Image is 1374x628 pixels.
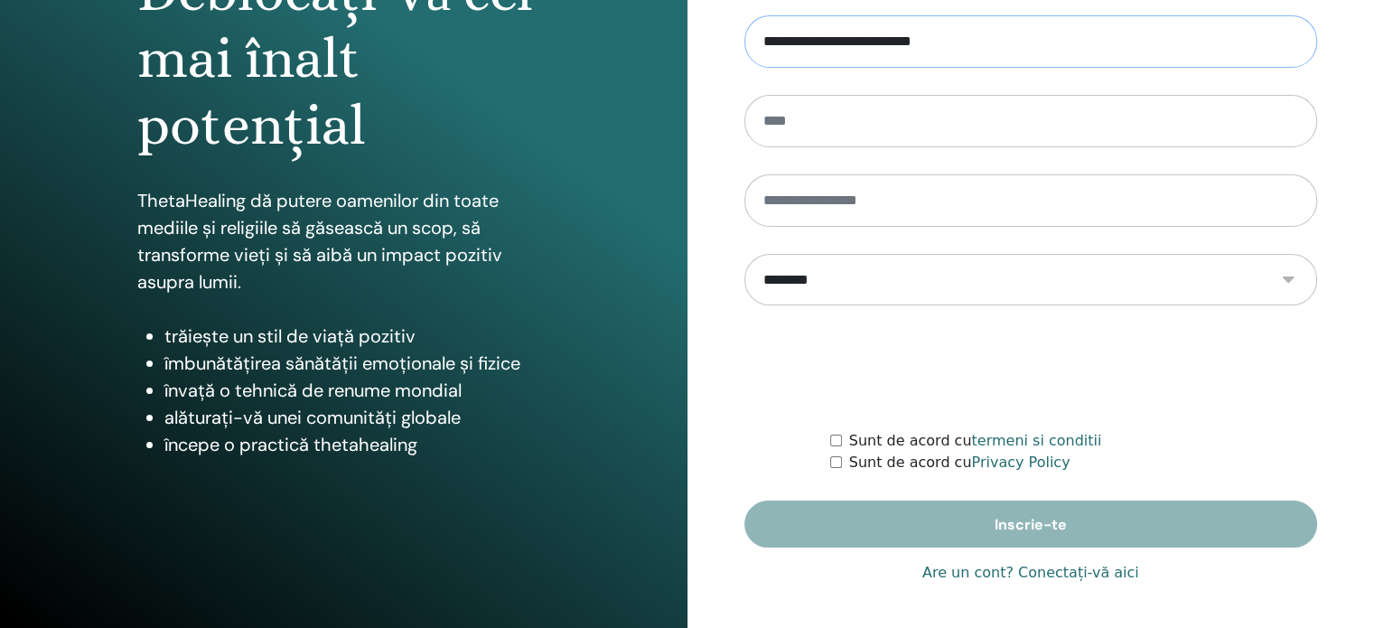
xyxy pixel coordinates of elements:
[971,454,1070,471] a: Privacy Policy
[137,187,550,295] p: ThetaHealing dă putere oamenilor din toate mediile și religiile să găsească un scop, să transform...
[164,350,550,377] li: îmbunătățirea sănătății emoționale și fizice
[922,562,1139,584] a: Are un cont? Conectați-vă aici
[164,323,550,350] li: trăiește un stil de viață pozitiv
[893,333,1168,403] iframe: reCAPTCHA
[849,452,1070,473] label: Sunt de acord cu
[849,430,1102,452] label: Sunt de acord cu
[164,377,550,404] li: învață o tehnică de renume mondial
[971,432,1101,449] a: termeni si conditii
[164,431,550,458] li: începe o practică thetahealing
[164,404,550,431] li: alăturați-vă unei comunități globale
